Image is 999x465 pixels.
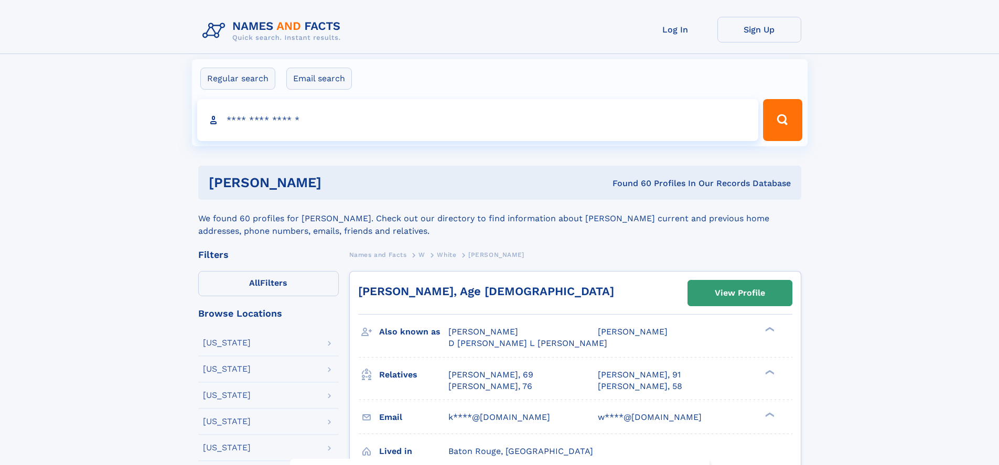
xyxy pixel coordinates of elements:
[717,17,801,42] a: Sign Up
[197,99,759,141] input: search input
[379,442,448,460] h3: Lived in
[200,68,275,90] label: Regular search
[598,381,682,392] a: [PERSON_NAME], 58
[448,381,532,392] a: [PERSON_NAME], 76
[468,251,524,258] span: [PERSON_NAME]
[715,281,765,305] div: View Profile
[198,17,349,45] img: Logo Names and Facts
[448,369,533,381] a: [PERSON_NAME], 69
[203,417,251,426] div: [US_STATE]
[203,391,251,399] div: [US_STATE]
[198,309,339,318] div: Browse Locations
[203,444,251,452] div: [US_STATE]
[598,327,668,337] span: [PERSON_NAME]
[198,271,339,296] label: Filters
[203,339,251,347] div: [US_STATE]
[379,366,448,384] h3: Relatives
[448,327,518,337] span: [PERSON_NAME]
[198,250,339,259] div: Filters
[688,280,792,306] a: View Profile
[198,200,801,237] div: We found 60 profiles for [PERSON_NAME]. Check out our directory to find information about [PERSON...
[379,408,448,426] h3: Email
[437,251,456,258] span: White
[633,17,717,42] a: Log In
[762,369,775,375] div: ❯
[209,176,467,189] h1: [PERSON_NAME]
[203,365,251,373] div: [US_STATE]
[418,251,425,258] span: W
[762,326,775,333] div: ❯
[437,248,456,261] a: White
[349,248,407,261] a: Names and Facts
[448,338,607,348] span: D [PERSON_NAME] L [PERSON_NAME]
[763,99,802,141] button: Search Button
[467,178,791,189] div: Found 60 Profiles In Our Records Database
[448,446,593,456] span: Baton Rouge, [GEOGRAPHIC_DATA]
[418,248,425,261] a: W
[249,278,260,288] span: All
[762,411,775,418] div: ❯
[379,323,448,341] h3: Also known as
[598,369,681,381] a: [PERSON_NAME], 91
[358,285,614,298] a: [PERSON_NAME], Age [DEMOGRAPHIC_DATA]
[286,68,352,90] label: Email search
